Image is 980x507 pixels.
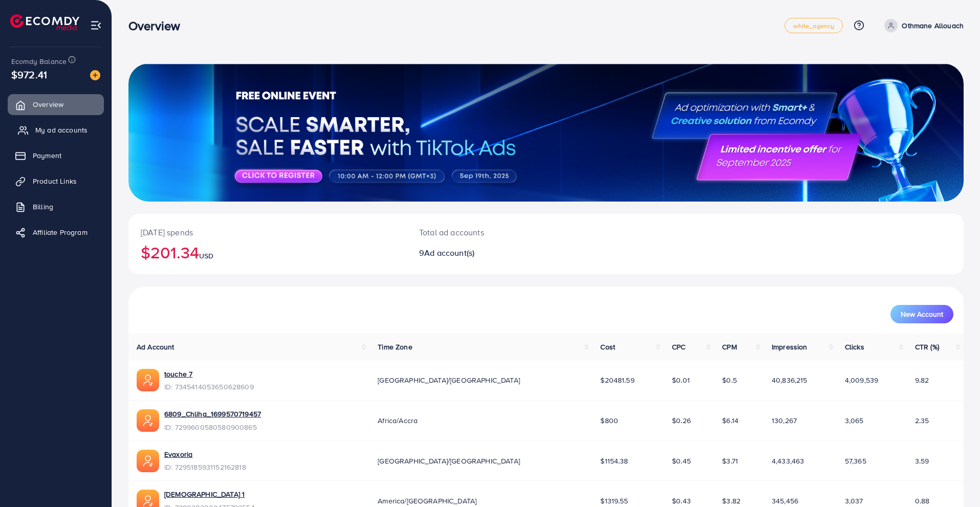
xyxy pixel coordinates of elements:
span: 4,009,539 [845,375,878,385]
span: $0.45 [672,456,691,466]
span: $0.26 [672,415,691,426]
a: Payment [8,145,104,166]
a: My ad accounts [8,120,104,140]
span: Ad account(s) [424,247,474,258]
span: Impression [772,342,808,352]
span: ID: 7345414053650628609 [164,382,254,392]
h2: $201.34 [141,243,395,262]
img: logo [10,14,79,30]
a: touche 7 [164,369,254,379]
iframe: Chat [937,461,972,499]
span: [GEOGRAPHIC_DATA]/[GEOGRAPHIC_DATA] [378,456,520,466]
p: [DATE] spends [141,226,395,238]
span: Africa/Accra [378,415,418,426]
a: Affiliate Program [8,222,104,243]
span: $972.41 [11,67,47,82]
span: $0.5 [722,375,737,385]
h3: Overview [128,18,188,33]
span: 345,456 [772,496,798,506]
img: menu [90,19,102,31]
span: $0.43 [672,496,691,506]
h2: 9 [419,248,603,258]
span: $1154.38 [600,456,628,466]
span: $1319.55 [600,496,628,506]
span: Affiliate Program [33,227,88,237]
a: Billing [8,196,104,217]
span: 57,365 [845,456,866,466]
span: ID: 7295185931152162818 [164,462,246,472]
span: Ecomdy Balance [11,56,67,67]
img: image [90,70,100,80]
span: $20481.59 [600,375,634,385]
a: Overview [8,94,104,115]
a: Evaxoria [164,449,246,459]
span: 3,065 [845,415,864,426]
p: Total ad accounts [419,226,603,238]
span: CPC [672,342,685,352]
span: 40,836,215 [772,375,808,385]
span: New Account [901,311,943,318]
span: Ad Account [137,342,175,352]
span: Overview [33,99,63,109]
span: $800 [600,415,618,426]
img: ic-ads-acc.e4c84228.svg [137,450,159,472]
span: 2.35 [915,415,929,426]
a: white_agency [785,18,843,33]
span: 4,433,463 [772,456,804,466]
span: America/[GEOGRAPHIC_DATA] [378,496,476,506]
span: $6.14 [722,415,738,426]
span: 130,267 [772,415,797,426]
span: $3.82 [722,496,741,506]
span: 3,037 [845,496,863,506]
span: USD [199,251,213,261]
span: 9.82 [915,375,929,385]
span: CTR (%) [915,342,939,352]
img: ic-ads-acc.e4c84228.svg [137,369,159,391]
span: Billing [33,202,53,212]
span: [GEOGRAPHIC_DATA]/[GEOGRAPHIC_DATA] [378,375,520,385]
span: Time Zone [378,342,412,352]
span: Clicks [845,342,864,352]
span: $3.71 [722,456,738,466]
a: 6809_Chliha_1699570719457 [164,409,261,419]
span: CPM [722,342,736,352]
span: Payment [33,150,61,161]
a: Othmane Allouach [880,19,964,32]
button: New Account [890,305,953,323]
a: Product Links [8,171,104,191]
span: Product Links [33,176,77,186]
span: 0.88 [915,496,930,506]
a: [DEMOGRAPHIC_DATA] 1 [164,489,255,499]
img: ic-ads-acc.e4c84228.svg [137,409,159,432]
span: Cost [600,342,615,352]
span: $0.01 [672,375,690,385]
span: white_agency [793,23,835,29]
span: ID: 7299600580580900865 [164,422,261,432]
span: 3.59 [915,456,929,466]
span: My ad accounts [35,125,88,135]
p: Othmane Allouach [902,19,964,32]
